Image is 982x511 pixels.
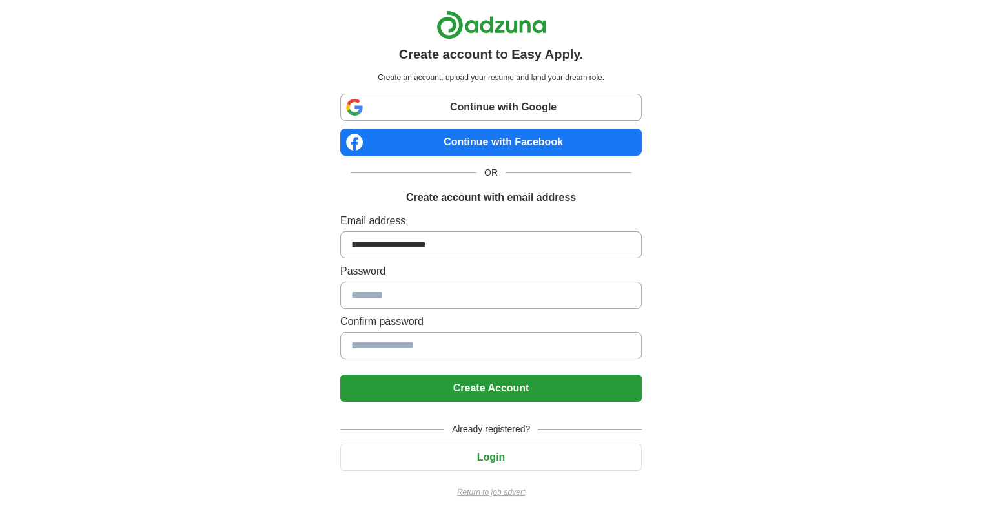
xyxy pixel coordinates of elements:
[399,45,584,64] h1: Create account to Easy Apply.
[340,129,642,156] a: Continue with Facebook
[340,264,642,279] label: Password
[340,452,642,463] a: Login
[436,10,546,39] img: Adzuna logo
[406,190,576,205] h1: Create account with email address
[340,375,642,402] button: Create Account
[340,213,642,229] label: Email address
[340,444,642,471] button: Login
[340,486,642,498] a: Return to job advert
[343,72,639,83] p: Create an account, upload your resume and land your dream role.
[340,94,642,121] a: Continue with Google
[476,166,506,180] span: OR
[444,422,538,436] span: Already registered?
[340,314,642,329] label: Confirm password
